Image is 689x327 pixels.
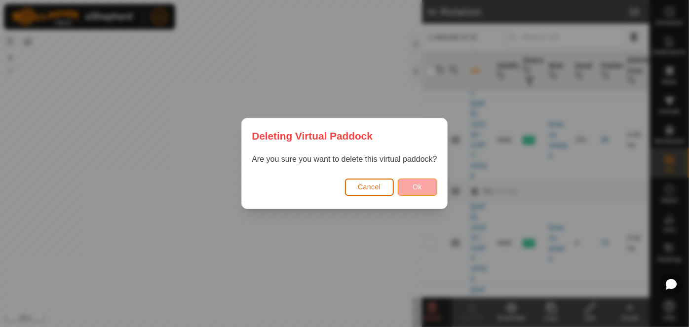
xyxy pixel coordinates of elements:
span: Deleting Virtual Paddock [252,128,373,144]
span: Ok [413,183,422,191]
button: Cancel [345,179,394,196]
p: Are you sure you want to delete this virtual paddock? [252,153,437,165]
button: Ok [398,179,437,196]
span: Cancel [358,183,381,191]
